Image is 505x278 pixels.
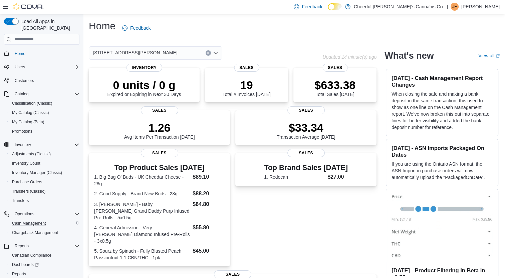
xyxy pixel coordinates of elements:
span: Catalog [12,90,79,98]
span: Chargeback Management [9,229,79,237]
span: Feedback [130,25,151,31]
span: Canadian Compliance [9,251,79,259]
span: Reports [9,270,79,278]
button: Clear input [206,50,211,56]
a: Classification (Classic) [9,99,55,107]
p: | [447,3,448,11]
p: 0 units / 0 g [107,78,181,92]
span: [STREET_ADDRESS][PERSON_NAME] [93,49,178,57]
span: Cash Management [9,219,79,227]
a: My Catalog (Beta) [9,118,47,126]
span: Canadian Compliance [12,253,51,258]
span: My Catalog (Beta) [12,119,44,125]
dt: 1. Big Bag O' Buds - UK Cheddar Cheese - 28g [94,174,190,187]
p: When closing the safe and making a bank deposit in the same transaction, this used to show as one... [392,91,493,131]
button: Operations [1,209,82,219]
button: Operations [12,210,37,218]
a: Canadian Compliance [9,251,54,259]
button: Users [12,63,28,71]
a: Transfers (Classic) [9,187,48,195]
a: Purchase Orders [9,178,45,186]
p: $33.34 [277,121,335,134]
svg: External link [496,54,500,58]
button: Transfers (Classic) [7,187,82,196]
span: Operations [12,210,79,218]
span: Adjustments (Classic) [9,150,79,158]
a: Adjustments (Classic) [9,150,53,158]
div: Transaction Average [DATE] [277,121,335,140]
button: Promotions [7,127,82,136]
dd: $88.20 [193,190,225,198]
span: Inventory [12,141,79,149]
a: Customers [12,77,37,85]
span: Inventory Manager (Classic) [9,169,79,177]
span: Feedback [302,3,322,10]
span: Inventory [127,64,162,72]
span: Sales [234,64,259,72]
span: My Catalog (Classic) [12,110,49,115]
span: My Catalog (Beta) [9,118,79,126]
span: Purchase Orders [9,178,79,186]
a: My Catalog (Classic) [9,109,52,117]
div: Total # Invoices [DATE] [222,78,270,97]
span: Users [15,64,25,70]
button: Inventory [1,140,82,149]
span: Dark Mode [328,10,328,11]
dt: 2. Good Supply - Brand New Buds - 28g [94,190,190,197]
button: Open list of options [213,50,218,56]
dd: $27.00 [327,173,348,181]
span: Transfers (Classic) [12,189,45,194]
div: Avg Items Per Transaction [DATE] [124,121,195,140]
span: My Catalog (Classic) [9,109,79,117]
span: Chargeback Management [12,230,58,235]
a: Home [12,50,28,58]
p: If you are using the Ontario ASN format, the ASN Import in purchase orders will now automatically... [392,161,493,181]
button: Purchase Orders [7,177,82,187]
span: Customers [15,78,34,83]
dt: 1. Redecan [264,174,325,180]
button: My Catalog (Beta) [7,117,82,127]
dt: 4. General Admission - Very [PERSON_NAME] Diamond Infused Pre-Rolls - 3x0.5g [94,224,190,244]
dd: $45.00 [193,247,225,255]
a: Dashboards [7,260,82,269]
span: Classification (Classic) [9,99,79,107]
span: Users [12,63,79,71]
span: Inventory Manager (Classic) [12,170,62,175]
a: Reports [9,270,29,278]
h3: Top Product Sales [DATE] [94,164,225,172]
span: Purchase Orders [12,179,42,185]
h2: What's new [385,50,434,61]
button: Canadian Compliance [7,251,82,260]
div: Total Sales [DATE] [314,78,355,97]
img: Cova [13,3,43,10]
dt: 3. [PERSON_NAME] - Baby [PERSON_NAME] Grand Daddy Purp Infused Pre-Rolls - 5x0.5g [94,201,190,221]
a: Inventory Manager (Classic) [9,169,65,177]
a: Promotions [9,127,35,135]
span: Inventory Count [12,161,40,166]
dd: $89.10 [193,173,225,181]
span: Sales [141,106,178,114]
button: Adjustments (Classic) [7,149,82,159]
a: Dashboards [9,261,41,269]
span: Promotions [9,127,79,135]
span: Transfers [9,197,79,205]
span: Home [12,49,79,58]
p: $633.38 [314,78,355,92]
a: View allExternal link [478,53,500,58]
span: Cash Management [12,221,46,226]
span: Adjustments (Classic) [12,151,51,157]
dd: $55.80 [193,224,225,232]
h3: Top Brand Sales [DATE] [264,164,348,172]
button: Home [1,49,82,58]
button: Inventory Manager (Classic) [7,168,82,177]
span: Load All Apps in [GEOGRAPHIC_DATA] [19,18,79,31]
span: Reports [12,242,79,250]
span: Sales [287,149,325,157]
button: Cash Management [7,219,82,228]
div: Jason Fitzpatrick [451,3,459,11]
div: Expired or Expiring in Next 30 Days [107,78,181,97]
p: 19 [222,78,270,92]
button: Reports [12,242,31,250]
h1: Home [89,19,115,33]
button: Catalog [1,89,82,99]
